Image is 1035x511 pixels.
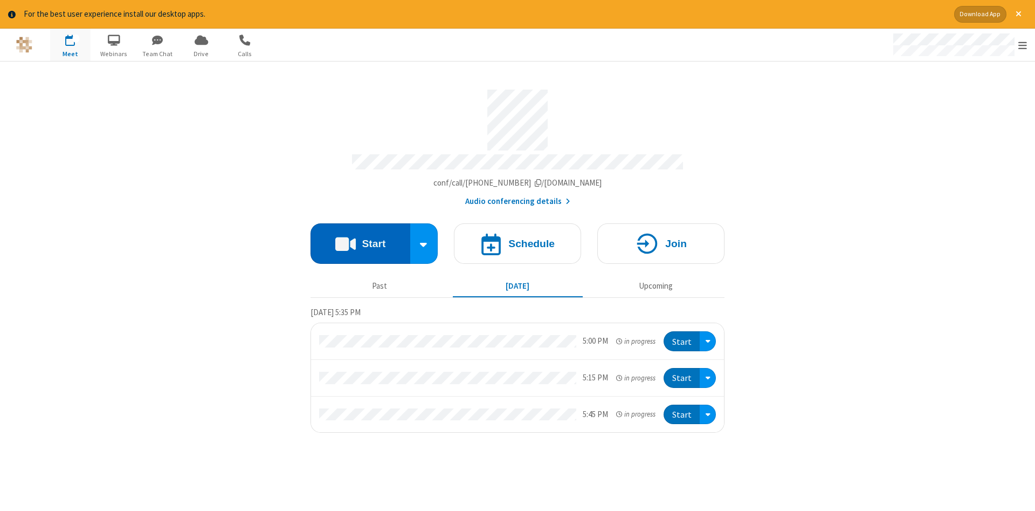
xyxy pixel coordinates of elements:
[453,276,583,297] button: [DATE]
[73,35,80,43] div: 3
[616,409,655,419] em: in progress
[665,239,687,249] h4: Join
[433,178,602,188] span: Copy my meeting room link
[591,276,721,297] button: Upcoming
[362,239,385,249] h4: Start
[225,49,265,59] span: Calls
[700,405,716,425] div: Open menu
[181,49,222,59] span: Drive
[4,29,44,61] button: Logo
[310,307,361,317] span: [DATE] 5:35 PM
[50,49,91,59] span: Meet
[616,336,655,346] em: in progress
[137,49,178,59] span: Team Chat
[700,331,716,351] div: Open menu
[508,239,555,249] h4: Schedule
[597,223,724,264] button: Join
[954,6,1006,23] button: Download App
[1010,6,1027,23] button: Close alert
[583,335,608,348] div: 5:00 PM
[315,276,445,297] button: Past
[664,405,700,425] button: Start
[16,37,32,53] img: QA Selenium DO NOT DELETE OR CHANGE
[583,408,608,421] div: 5:45 PM
[465,195,570,208] button: Audio conferencing details
[24,8,946,21] div: For the best user experience install our desktop apps.
[410,223,438,264] div: Start conference options
[310,223,410,264] button: Start
[310,81,724,207] section: Account details
[700,368,716,388] div: Open menu
[883,29,1035,61] div: Open menu
[94,49,134,59] span: Webinars
[454,223,581,264] button: Schedule
[583,372,608,384] div: 5:15 PM
[664,331,700,351] button: Start
[310,306,724,433] section: Today's Meetings
[616,373,655,383] em: in progress
[433,177,602,189] button: Copy my meeting room linkCopy my meeting room link
[664,368,700,388] button: Start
